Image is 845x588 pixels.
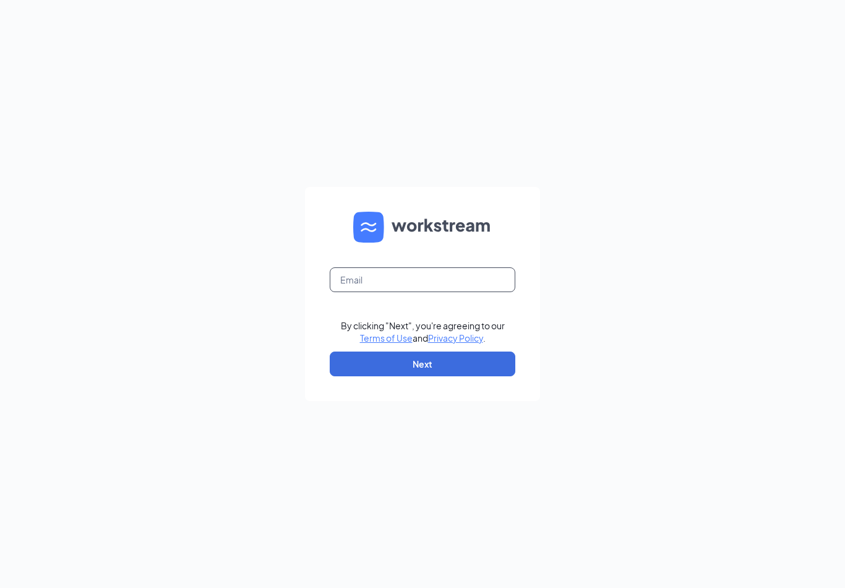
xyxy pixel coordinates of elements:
div: By clicking "Next", you're agreeing to our and . [341,319,505,344]
img: WS logo and Workstream text [353,212,492,243]
a: Privacy Policy [428,332,483,344]
a: Terms of Use [360,332,413,344]
input: Email [330,267,515,292]
button: Next [330,352,515,376]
